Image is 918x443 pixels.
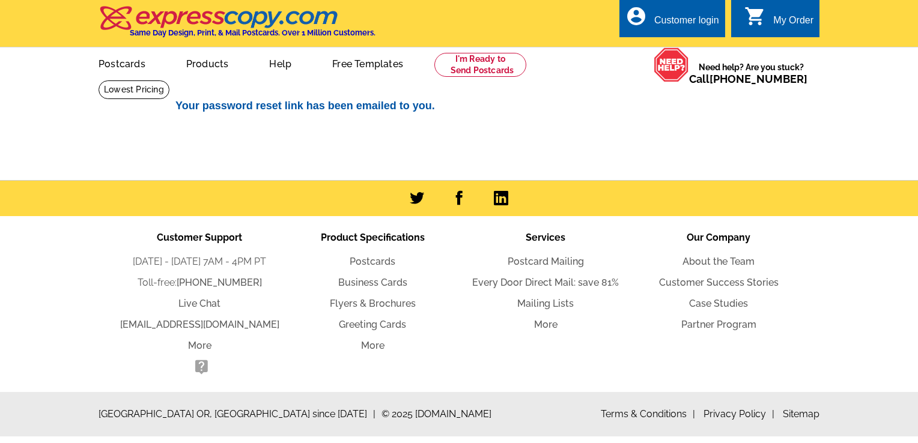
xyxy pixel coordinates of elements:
[704,408,774,420] a: Privacy Policy
[654,15,719,32] div: Customer login
[744,5,766,27] i: shopping_cart
[689,73,807,85] span: Call
[744,13,813,28] a: shopping_cart My Order
[99,14,375,37] a: Same Day Design, Print, & Mail Postcards. Over 1 Million Customers.
[508,256,584,267] a: Postcard Mailing
[689,298,748,309] a: Case Studies
[783,408,819,420] a: Sitemap
[250,49,311,77] a: Help
[175,100,752,113] h2: Your password reset link has been emailed to you.
[687,232,750,243] span: Our Company
[517,298,574,309] a: Mailing Lists
[682,256,755,267] a: About the Team
[361,340,385,351] a: More
[339,319,406,330] a: Greeting Cards
[99,407,375,421] span: [GEOGRAPHIC_DATA] OR, [GEOGRAPHIC_DATA] since [DATE]
[113,255,286,269] li: [DATE] - [DATE] 7AM - 4PM PT
[178,298,220,309] a: Live Chat
[321,232,425,243] span: Product Specifications
[681,319,756,330] a: Partner Program
[689,61,813,85] span: Need help? Are you stuck?
[157,232,242,243] span: Customer Support
[313,49,422,77] a: Free Templates
[625,13,719,28] a: account_circle Customer login
[534,319,558,330] a: More
[472,277,619,288] a: Every Door Direct Mail: save 81%
[654,47,689,82] img: help
[338,277,407,288] a: Business Cards
[659,277,779,288] a: Customer Success Stories
[330,298,416,309] a: Flyers & Brochures
[167,49,248,77] a: Products
[113,276,286,290] li: Toll-free:
[177,277,262,288] a: [PHONE_NUMBER]
[79,49,165,77] a: Postcards
[120,319,279,330] a: [EMAIL_ADDRESS][DOMAIN_NAME]
[188,340,211,351] a: More
[130,28,375,37] h4: Same Day Design, Print, & Mail Postcards. Over 1 Million Customers.
[350,256,395,267] a: Postcards
[601,408,695,420] a: Terms & Conditions
[381,407,491,421] span: © 2025 [DOMAIN_NAME]
[710,73,807,85] a: [PHONE_NUMBER]
[625,5,647,27] i: account_circle
[526,232,565,243] span: Services
[773,15,813,32] div: My Order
